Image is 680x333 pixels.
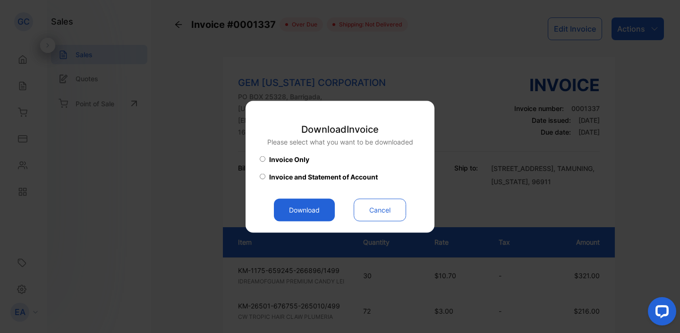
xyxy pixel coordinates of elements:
p: Download Invoice [267,122,413,136]
p: Please select what you want to be downloaded [267,137,413,146]
span: Invoice and Statement of Account [269,171,378,181]
iframe: LiveChat chat widget [640,293,680,333]
button: Download [274,198,335,221]
button: Cancel [354,198,406,221]
span: Invoice Only [269,154,309,164]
